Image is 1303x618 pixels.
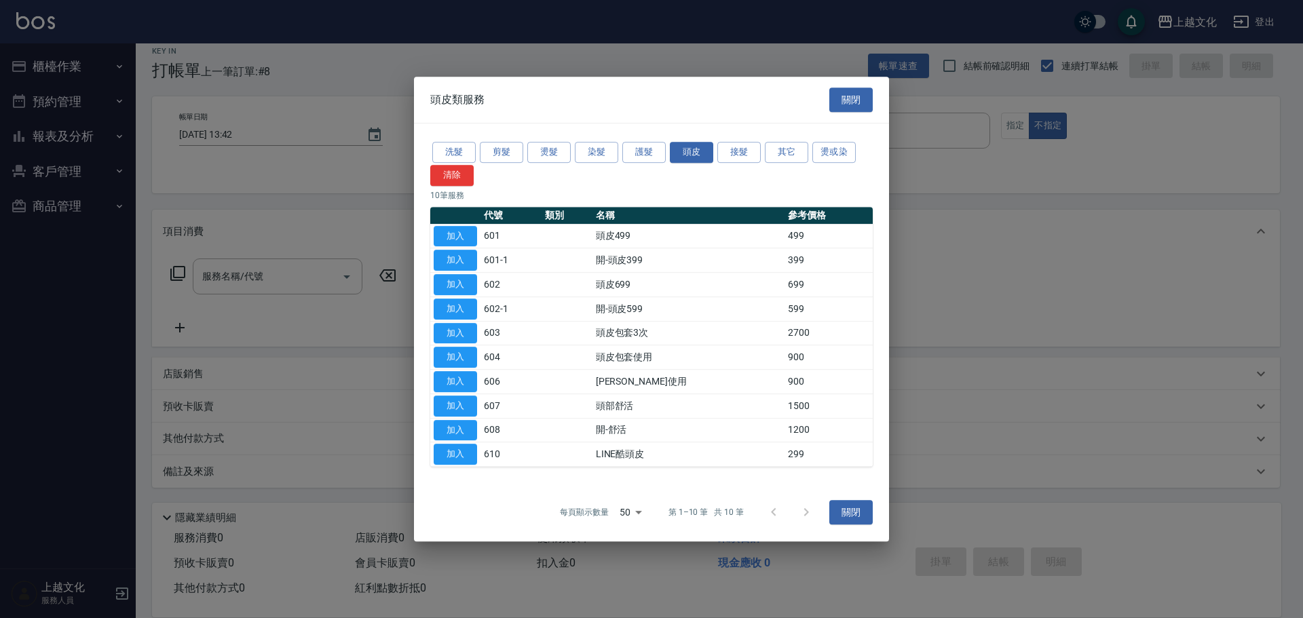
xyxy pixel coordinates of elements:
p: 第 1–10 筆 共 10 筆 [668,506,744,518]
td: 1200 [785,418,873,442]
button: 加入 [434,420,477,441]
button: 加入 [434,226,477,247]
td: 頭皮包套使用 [592,345,785,370]
button: 關閉 [829,500,873,525]
button: 頭皮 [670,142,713,163]
button: 加入 [434,274,477,295]
td: 499 [785,224,873,248]
td: 606 [480,370,542,394]
td: 開-舒活 [592,418,785,442]
button: 加入 [434,347,477,368]
button: 剪髮 [480,142,523,163]
span: 頭皮類服務 [430,93,485,107]
td: 開-頭皮599 [592,296,785,321]
td: 599 [785,296,873,321]
button: 其它 [765,142,808,163]
td: 604 [480,345,542,370]
td: 608 [480,418,542,442]
td: [PERSON_NAME]使用 [592,370,785,394]
button: 加入 [434,371,477,392]
td: 900 [785,370,873,394]
td: 頭皮499 [592,224,785,248]
td: 602-1 [480,296,542,321]
th: 名稱 [592,207,785,225]
td: 頭皮包套3次 [592,321,785,345]
td: 頭皮699 [592,273,785,297]
button: 加入 [434,323,477,344]
div: 50 [614,494,647,530]
td: 603 [480,321,542,345]
button: 加入 [434,444,477,465]
button: 接髮 [717,142,761,163]
button: 關閉 [829,88,873,113]
th: 類別 [542,207,592,225]
td: 299 [785,442,873,467]
td: 開-頭皮399 [592,248,785,273]
button: 加入 [434,250,477,271]
td: 601 [480,224,542,248]
td: 699 [785,273,873,297]
td: 399 [785,248,873,273]
td: 602 [480,273,542,297]
td: 601-1 [480,248,542,273]
td: 610 [480,442,542,467]
button: 燙或染 [812,142,856,163]
th: 參考價格 [785,207,873,225]
button: 染髮 [575,142,618,163]
p: 10 筆服務 [430,189,873,201]
td: 900 [785,345,873,370]
button: 燙髮 [527,142,571,163]
td: 607 [480,393,542,418]
td: LINE酷頭皮 [592,442,785,467]
button: 護髮 [622,142,666,163]
button: 清除 [430,165,474,186]
button: 加入 [434,298,477,320]
td: 2700 [785,321,873,345]
button: 洗髮 [432,142,476,163]
p: 每頁顯示數量 [560,506,609,518]
td: 頭部舒活 [592,393,785,418]
td: 1500 [785,393,873,418]
th: 代號 [480,207,542,225]
button: 加入 [434,395,477,417]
